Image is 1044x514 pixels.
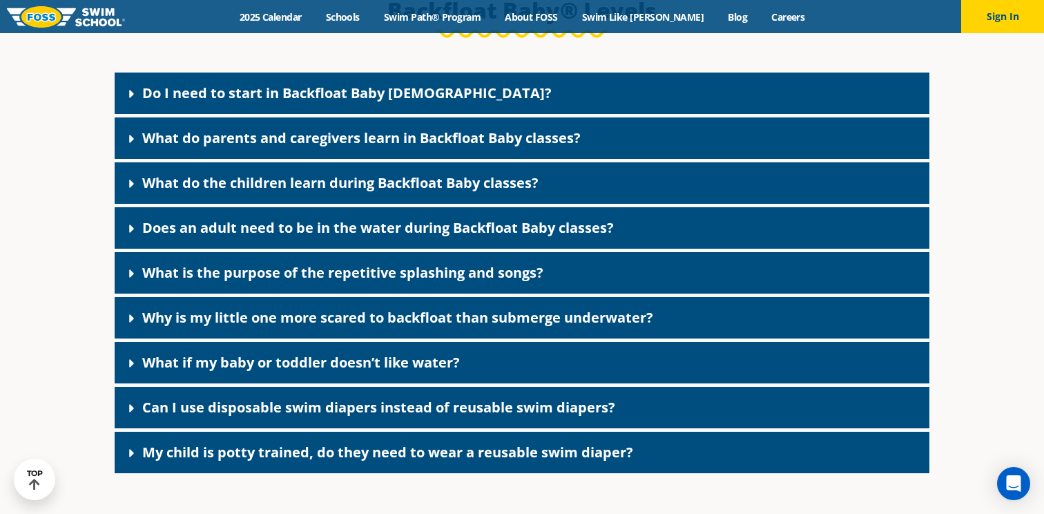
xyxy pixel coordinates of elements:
[760,10,817,23] a: Careers
[142,398,615,417] a: Can I use disposable swim diapers instead of reusable swim diapers?
[115,297,929,339] div: Why is my little one more scared to backfloat than submerge underwater?
[27,469,43,491] div: TOP
[493,10,570,23] a: About FOSS
[115,162,929,204] div: What do the children learn during Backfloat Baby classes?
[142,218,614,237] a: Does an adult need to be in the water during Backfloat Baby classes?
[570,10,716,23] a: Swim Like [PERSON_NAME]
[142,84,552,102] a: Do I need to start in Backfloat Baby [DEMOGRAPHIC_DATA]?
[997,467,1030,500] div: Open Intercom Messenger
[115,207,929,249] div: Does an adult need to be in the water during Backfloat Baby classes?
[115,342,929,383] div: What if my baby or toddler doesn’t like water?
[716,10,760,23] a: Blog
[142,128,581,147] a: What do parents and caregivers learn in Backfloat Baby classes?
[115,117,929,159] div: What do parents and caregivers learn in Backfloat Baby classes?
[7,6,125,28] img: FOSS Swim School Logo
[142,263,543,282] a: What is the purpose of the repetitive splashing and songs?
[115,387,929,428] div: Can I use disposable swim diapers instead of reusable swim diapers?
[115,252,929,294] div: What is the purpose of the repetitive splashing and songs?
[227,10,313,23] a: 2025 Calendar
[371,10,492,23] a: Swim Path® Program
[115,432,929,473] div: My child is potty trained, do they need to wear a reusable swim diaper?
[142,443,633,461] a: My child is potty trained, do they need to wear a reusable swim diaper?
[115,73,929,114] div: Do I need to start in Backfloat Baby [DEMOGRAPHIC_DATA]?
[142,308,653,327] a: Why is my little one more scared to backfloat than submerge underwater?
[142,173,539,192] a: What do the children learn during Backfloat Baby classes?
[142,353,460,372] a: What if my baby or toddler doesn’t like water?
[313,10,371,23] a: Schools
